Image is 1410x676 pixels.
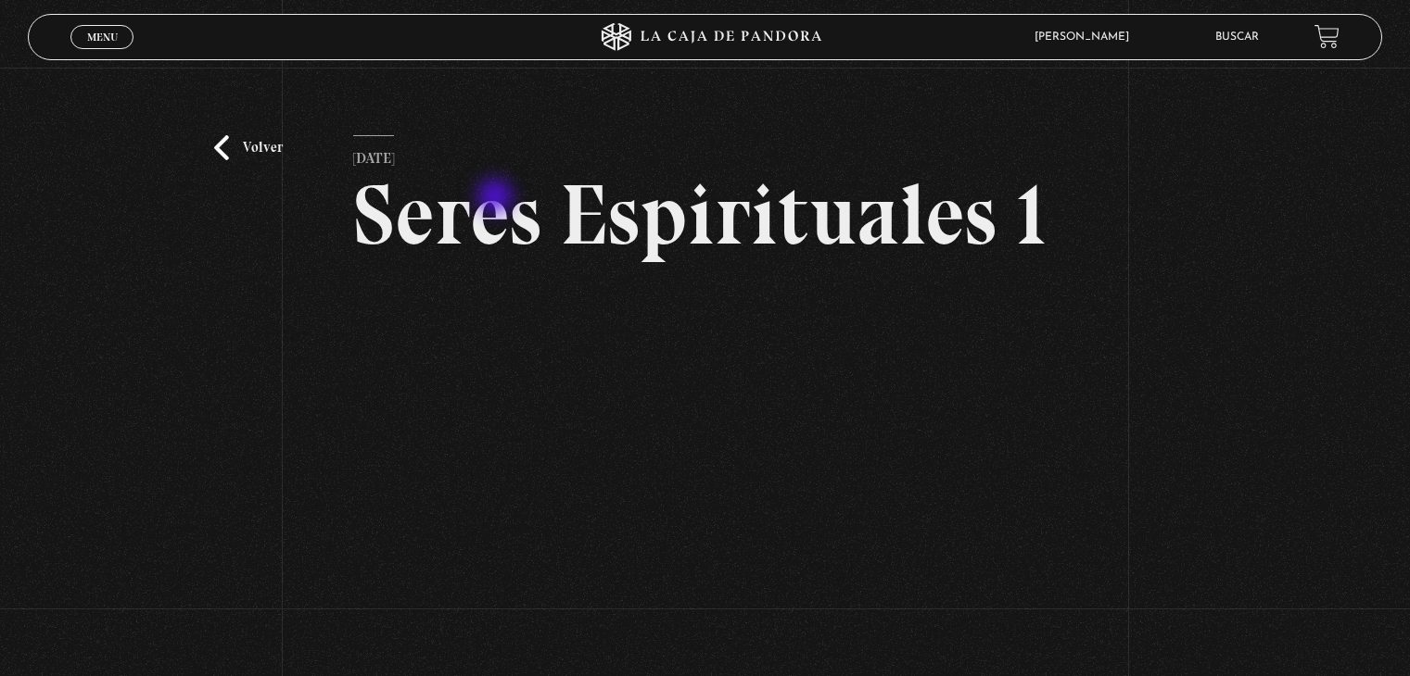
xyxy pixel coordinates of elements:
h2: Seres Espirituales 1 [353,172,1057,257]
span: Menu [87,31,118,43]
a: View your shopping cart [1315,24,1340,49]
span: [PERSON_NAME] [1025,31,1148,43]
a: Volver [214,135,283,160]
span: Cerrar [81,46,124,59]
p: [DATE] [353,135,394,172]
a: Buscar [1215,31,1259,43]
